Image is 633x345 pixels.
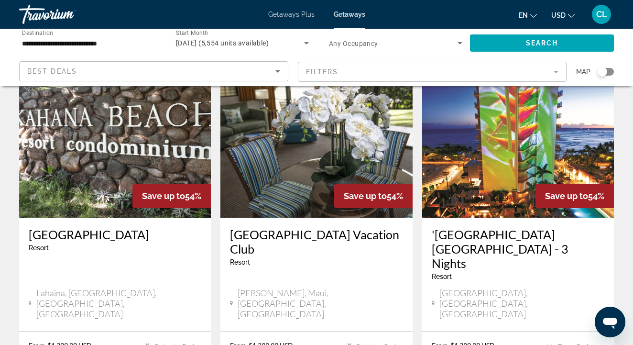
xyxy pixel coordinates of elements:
[334,184,413,208] div: 54%
[36,288,202,319] span: Lahaina, [GEOGRAPHIC_DATA], [GEOGRAPHIC_DATA], [GEOGRAPHIC_DATA]
[551,8,575,22] button: Change currency
[22,29,53,36] span: Destination
[551,11,566,19] span: USD
[176,30,208,36] span: Start Month
[27,66,280,77] mat-select: Sort by
[142,191,185,201] span: Save up to
[519,8,537,22] button: Change language
[230,258,250,266] span: Resort
[29,227,201,242] a: [GEOGRAPHIC_DATA]
[526,39,558,47] span: Search
[19,2,115,27] a: Travorium
[132,184,211,208] div: 54%
[19,65,211,218] img: C608E01X.jpg
[432,273,452,280] span: Resort
[595,307,625,337] iframe: Button to launch messaging window
[27,67,77,75] span: Best Deals
[535,184,614,208] div: 54%
[576,65,590,78] span: Map
[519,11,528,19] span: en
[29,244,49,252] span: Resort
[238,288,403,319] span: [PERSON_NAME], Maui, [GEOGRAPHIC_DATA], [GEOGRAPHIC_DATA]
[589,4,614,24] button: User Menu
[329,40,378,47] span: Any Occupancy
[334,11,365,18] a: Getaways
[230,227,403,256] a: [GEOGRAPHIC_DATA] Vacation Club
[268,11,315,18] a: Getaways Plus
[432,227,604,270] a: '[GEOGRAPHIC_DATA] [GEOGRAPHIC_DATA] - 3 Nights
[545,191,588,201] span: Save up to
[220,65,412,218] img: C611I01X.jpg
[344,191,387,201] span: Save up to
[596,10,607,19] span: CL
[176,39,269,47] span: [DATE] (5,554 units available)
[439,288,604,319] span: [GEOGRAPHIC_DATA], [GEOGRAPHIC_DATA], [GEOGRAPHIC_DATA]
[422,65,614,218] img: RT52E01X.jpg
[298,61,567,82] button: Filter
[470,34,614,52] button: Search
